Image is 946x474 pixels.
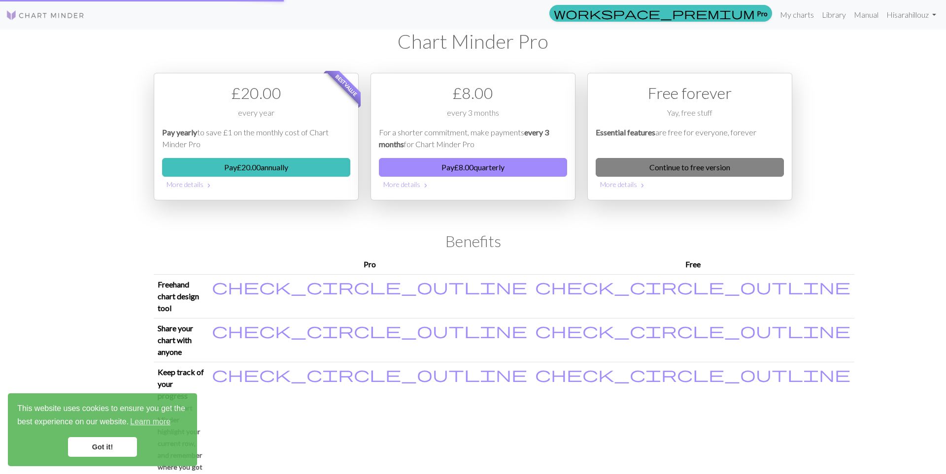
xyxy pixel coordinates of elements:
p: For a shorter commitment, make payments for Chart Minder Pro [379,126,567,150]
span: Best value [326,64,368,106]
p: to save £1 on the monthly cost of Chart Minder Pro [162,126,350,150]
a: dismiss cookie message [68,437,137,457]
div: Free forever [596,81,784,105]
img: Logo [6,9,85,21]
span: check_circle_outline [535,321,850,340]
i: Included [535,366,850,382]
div: Payment option 1 [154,73,359,200]
i: Included [212,322,527,338]
a: learn more about cookies [129,414,172,429]
button: Pay£8.00quarterly [379,158,567,177]
th: Pro [208,254,531,275]
div: every 3 months [379,107,567,126]
div: £ 20.00 [162,81,350,105]
div: £ 8.00 [379,81,567,105]
button: More details [379,177,567,192]
a: Pro [549,5,772,22]
h1: Chart Minder Pro [154,30,792,53]
p: Keep track of your progress [158,366,204,402]
span: chevron_right [422,181,430,190]
span: check_circle_outline [535,277,850,296]
p: Freehand chart design tool [158,279,204,314]
a: My charts [776,5,818,25]
div: every year [162,107,350,126]
i: Included [212,366,527,382]
button: Pay£20.00annually [162,158,350,177]
div: cookieconsent [8,393,197,466]
em: Pay yearly [162,127,197,137]
span: chevron_right [639,181,646,190]
p: are free for everyone, forever [596,126,784,150]
span: check_circle_outline [212,277,527,296]
span: check_circle_outline [535,365,850,383]
span: check_circle_outline [212,321,527,340]
i: Included [535,322,850,338]
span: chevron_right [205,181,213,190]
span: This website uses cookies to ensure you get the best experience on our website. [17,403,188,429]
div: Free option [587,73,792,200]
th: Free [531,254,854,275]
a: Continue to free version [596,158,784,177]
h2: Benefits [154,232,792,251]
button: More details [162,177,350,192]
p: Share your chart with anyone [158,322,204,358]
a: Library [818,5,850,25]
a: Hisarahillouz [882,5,940,25]
a: Manual [850,5,882,25]
div: Payment option 2 [371,73,575,200]
i: Included [212,279,527,294]
span: check_circle_outline [212,365,527,383]
i: Included [535,279,850,294]
div: Yay, free stuff [596,107,784,126]
em: Essential features [596,127,655,137]
span: workspace_premium [554,6,755,20]
button: More details [596,177,784,192]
